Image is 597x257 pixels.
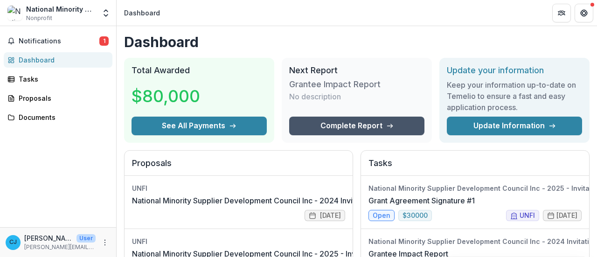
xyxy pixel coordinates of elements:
[19,37,99,45] span: Notifications
[447,79,582,113] h3: Keep your information up-to-date on Temelio to ensure a fast and easy application process.
[289,65,424,76] h2: Next Report
[124,8,160,18] div: Dashboard
[4,34,112,49] button: Notifications1
[19,112,105,122] div: Documents
[575,4,593,22] button: Get Help
[4,110,112,125] a: Documents
[4,52,112,68] a: Dashboard
[99,4,112,22] button: Open entity switcher
[132,65,267,76] h2: Total Awarded
[368,195,475,206] a: Grant Agreement Signature #1
[9,239,17,245] div: Charmaine Jackson
[4,71,112,87] a: Tasks
[289,117,424,135] a: Complete Report
[132,195,411,206] a: National Minority Supplier Development Council Inc - 2024 Invitation Only Grant
[132,158,345,176] h2: Proposals
[132,117,267,135] button: See All Payments
[368,158,582,176] h2: Tasks
[447,117,582,135] a: Update Information
[289,79,381,90] h3: Grantee Impact Report
[7,6,22,21] img: National Minority Supplier Development Council Inc
[24,243,96,251] p: [PERSON_NAME][EMAIL_ADDRESS][PERSON_NAME][DOMAIN_NAME]
[120,6,164,20] nav: breadcrumb
[19,55,105,65] div: Dashboard
[124,34,590,50] h1: Dashboard
[19,74,105,84] div: Tasks
[19,93,105,103] div: Proposals
[99,237,111,248] button: More
[552,4,571,22] button: Partners
[26,14,52,22] span: Nonprofit
[447,65,582,76] h2: Update your information
[132,83,201,109] h3: $80,000
[26,4,96,14] div: National Minority Supplier Development Council Inc
[24,233,73,243] p: [PERSON_NAME]
[4,90,112,106] a: Proposals
[289,91,341,102] p: No description
[99,36,109,46] span: 1
[76,234,96,243] p: User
